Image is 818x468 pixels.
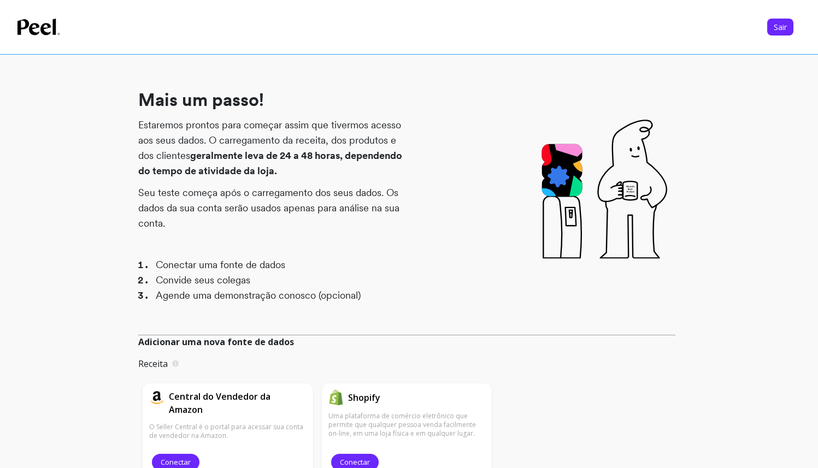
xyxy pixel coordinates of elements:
[138,358,168,370] font: Receita
[767,19,793,35] button: Sair
[535,73,675,313] img: Amigo bebendo água de um bebedouro
[138,187,399,229] font: Seu teste começa após o carregamento dos seus dados. Os dados da sua conta serão usados ​​apenas ...
[138,336,294,348] font: Adicionar uma nova fonte de dados
[161,457,191,467] font: Conectar
[156,259,285,270] font: Conectar uma fonte de dados
[156,274,250,286] font: Convide seus colegas
[138,119,401,161] font: Estaremos prontos para começar assim que tivermos acesso aos seus dados. O carregamento da receit...
[138,89,264,110] font: Mais um passo!
[348,392,380,404] font: Shopify
[149,390,164,405] img: api.amazon.svg
[328,411,476,438] font: Uma plataforma de comércio eletrônico que permite que qualquer pessoa venda facilmente on-line, e...
[149,422,303,440] font: O Seller Central é o portal para acessar sua conta de vendedor na Amazon.
[774,22,787,32] font: Sair
[156,289,361,301] font: Agende uma demonstração conosco (opcional)
[138,150,402,176] font: geralmente leva de 24 a 48 horas, dependendo do tempo de atividade da loja.
[328,390,344,405] img: api.shopify.svg
[340,457,370,467] font: Conectar
[169,390,270,416] font: Central do Vendedor da Amazon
